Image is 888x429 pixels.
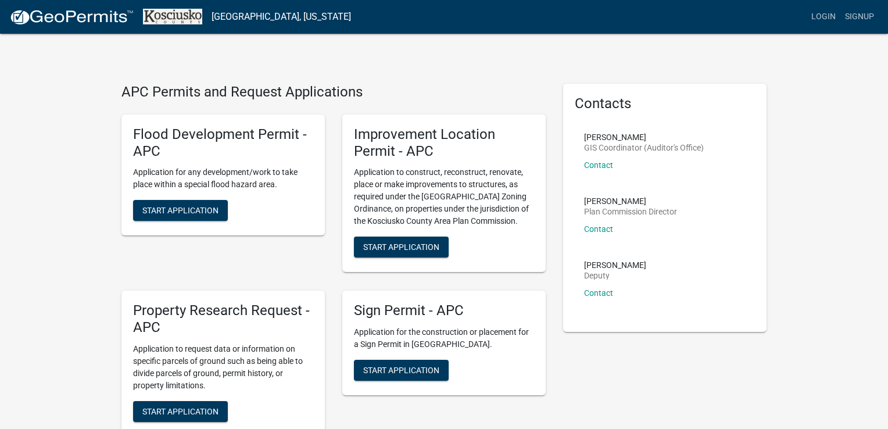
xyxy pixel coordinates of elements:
button: Start Application [133,200,228,221]
a: Contact [584,288,613,298]
p: Plan Commission Director [584,208,677,216]
p: Application for any development/work to take place within a special flood hazard area. [133,166,313,191]
span: Start Application [142,206,219,215]
h5: Property Research Request - APC [133,302,313,336]
button: Start Application [354,360,449,381]
h5: Sign Permit - APC [354,302,534,319]
img: Kosciusko County, Indiana [143,9,202,24]
p: Deputy [584,271,646,280]
span: Start Application [142,406,219,416]
p: GIS Coordinator (Auditor's Office) [584,144,704,152]
button: Start Application [354,237,449,258]
h5: Improvement Location Permit - APC [354,126,534,160]
p: [PERSON_NAME] [584,197,677,205]
button: Start Application [133,401,228,422]
p: Application to construct, reconstruct, renovate, place or make improvements to structures, as req... [354,166,534,227]
a: Login [807,6,840,28]
p: Application for the construction or placement for a Sign Permit in [GEOGRAPHIC_DATA]. [354,326,534,351]
p: [PERSON_NAME] [584,133,704,141]
span: Start Application [363,366,439,375]
a: Contact [584,160,613,170]
p: [PERSON_NAME] [584,261,646,269]
span: Start Application [363,242,439,252]
p: Application to request data or information on specific parcels of ground such as being able to di... [133,343,313,392]
h5: Contacts [575,95,755,112]
h5: Flood Development Permit - APC [133,126,313,160]
a: Signup [840,6,879,28]
a: [GEOGRAPHIC_DATA], [US_STATE] [212,7,351,27]
a: Contact [584,224,613,234]
h4: APC Permits and Request Applications [121,84,546,101]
